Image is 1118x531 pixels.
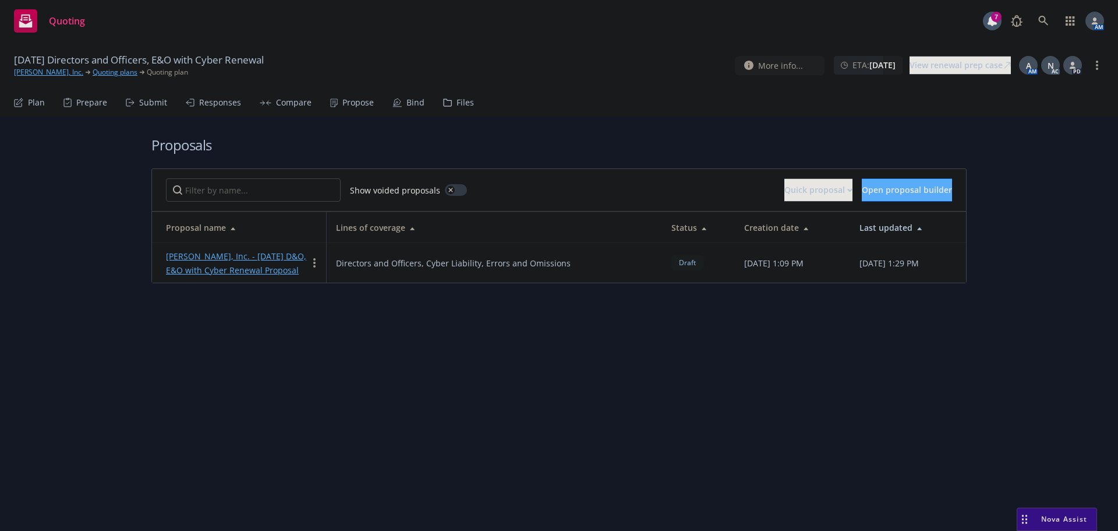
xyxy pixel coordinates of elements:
[276,98,312,107] div: Compare
[859,221,957,234] div: Last updated
[49,16,85,26] span: Quoting
[147,67,188,78] span: Quoting plan
[28,98,45,107] div: Plan
[457,98,474,107] div: Files
[1032,9,1055,33] a: Search
[336,257,571,269] span: Directors and Officers, Cyber Liability, Errors and Omissions
[9,5,90,37] a: Quoting
[93,67,137,78] a: Quoting plans
[1041,514,1087,524] span: Nova Assist
[1048,59,1054,72] span: N
[14,67,83,78] a: [PERSON_NAME], Inc.
[744,221,841,234] div: Creation date
[1017,508,1032,530] div: Drag to move
[166,178,341,202] input: Filter by name...
[166,251,306,276] a: [PERSON_NAME], Inc. - [DATE] D&O, E&O with Cyber Renewal Proposal
[350,184,440,196] span: Show voided proposals
[910,56,1011,75] a: View renewal prep case
[166,221,317,234] div: Proposal name
[199,98,241,107] div: Responses
[852,59,896,71] span: ETA :
[676,258,699,268] span: Draft
[735,56,825,75] button: More info...
[1090,58,1104,72] a: more
[139,98,167,107] div: Submit
[76,98,107,107] div: Prepare
[14,53,264,67] span: [DATE] Directors and Officers, E&O with Cyber Renewal
[342,98,374,107] div: Propose
[1059,9,1082,33] a: Switch app
[758,59,803,72] span: More info...
[151,135,967,154] h1: Proposals
[744,257,804,269] span: [DATE] 1:09 PM
[406,98,424,107] div: Bind
[862,184,952,195] span: Open proposal builder
[869,59,896,71] strong: [DATE]
[991,12,1002,22] div: 7
[671,221,726,234] div: Status
[336,221,653,234] div: Lines of coverage
[784,178,852,202] button: Quick proposal
[862,178,952,202] button: Open proposal builder
[859,257,919,269] span: [DATE] 1:29 PM
[910,57,1011,74] div: View renewal prep case
[1005,9,1028,33] a: Report a Bug
[1026,59,1031,72] span: A
[784,179,852,201] div: Quick proposal
[1017,508,1097,531] button: Nova Assist
[307,256,321,270] a: more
